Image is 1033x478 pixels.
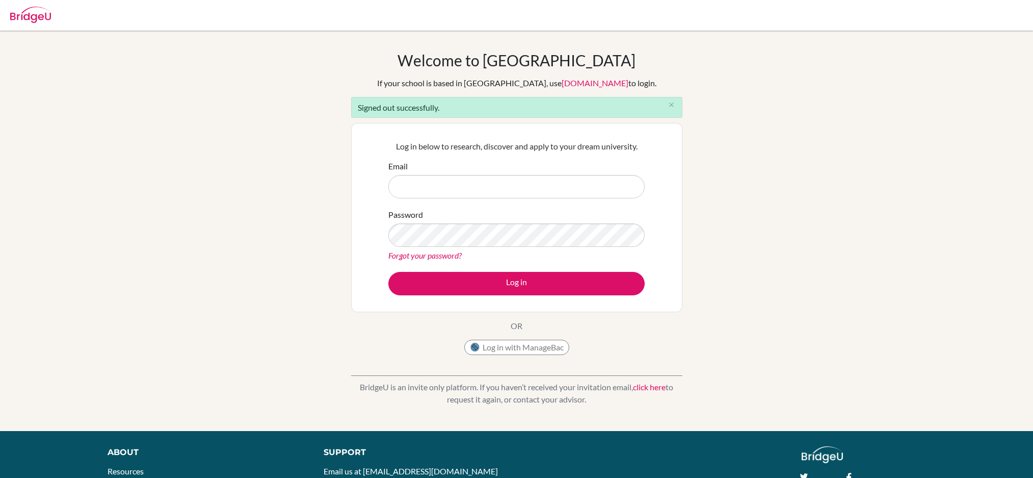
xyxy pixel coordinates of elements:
[351,381,682,406] p: BridgeU is an invite only platform. If you haven’t received your invitation email, to request it ...
[633,382,666,392] a: click here
[388,209,423,221] label: Password
[324,466,498,476] a: Email us at [EMAIL_ADDRESS][DOMAIN_NAME]
[661,97,682,113] button: Close
[464,340,569,355] button: Log in with ManageBac
[562,78,628,88] a: [DOMAIN_NAME]
[802,446,843,463] img: logo_white@2x-f4f0deed5e89b7ecb1c2cc34c3e3d731f90f0f143d5ea2071677605dd97b5244.png
[668,101,675,109] i: close
[398,51,635,69] h1: Welcome to [GEOGRAPHIC_DATA]
[377,77,656,89] div: If your school is based in [GEOGRAPHIC_DATA], use to login.
[388,160,408,172] label: Email
[108,466,144,476] a: Resources
[388,250,462,260] a: Forgot your password?
[324,446,505,459] div: Support
[388,140,645,153] p: Log in below to research, discover and apply to your dream university.
[108,446,301,459] div: About
[351,97,682,118] div: Signed out successfully.
[511,320,522,332] p: OR
[388,272,645,295] button: Log in
[10,7,51,23] img: Bridge-U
